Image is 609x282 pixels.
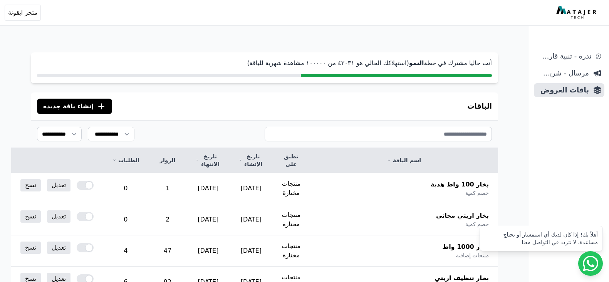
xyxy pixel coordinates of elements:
a: نسخ [20,210,41,223]
td: [DATE] [230,173,272,204]
span: بخار اريتي مجاني [436,211,489,220]
strong: النمو [409,59,424,67]
td: [DATE] [230,204,272,235]
span: متجر ايقونة [8,8,37,17]
span: إنشاء باقة جديدة [43,102,94,111]
td: [DATE] [230,235,272,267]
h3: الباقات [467,101,492,112]
a: اسم الباقة [319,156,489,164]
td: منتجات مختارة [272,204,310,235]
span: مرسال - شريط دعاية [537,68,589,79]
td: [DATE] [186,235,230,267]
td: [DATE] [186,173,230,204]
span: منتجات إضافية [456,252,489,259]
a: تعديل [47,210,70,223]
td: 47 [149,235,187,267]
a: تاريخ الانتهاء [196,153,220,168]
a: الطلبات [112,156,139,164]
span: بخار 100 واط هدية [431,180,489,189]
div: أهلاً بك! إذا كان لديك أي استفسار أو تحتاج مساعدة، لا تتردد في التواصل معنا [485,231,598,246]
a: تعديل [47,179,70,191]
a: نسخ [20,242,41,254]
p: أنت حاليا مشترك في خطة (استهلاكك الحالي هو ٤٢۰۳١ من ١۰۰۰۰۰ مشاهدة شهرية للباقة) [37,59,492,68]
span: ندرة - تنبية قارب علي النفاذ [537,51,591,62]
span: خصم كمية [465,189,489,197]
th: الزوار [149,148,187,173]
span: بخار 1000 واط [443,242,489,252]
td: 4 [103,235,148,267]
span: باقات العروض [537,85,589,96]
button: إنشاء باقة جديدة [37,99,112,114]
a: تعديل [47,242,70,254]
td: 0 [103,204,148,235]
td: 2 [149,204,187,235]
td: 0 [103,173,148,204]
a: تاريخ الإنشاء [239,153,263,168]
td: [DATE] [186,204,230,235]
span: خصم كمية [465,220,489,228]
a: نسخ [20,179,41,191]
td: 1 [149,173,187,204]
td: منتجات مختارة [272,173,310,204]
th: تطبق على [272,148,310,173]
td: منتجات مختارة [272,235,310,267]
img: MatajerTech Logo [556,6,598,20]
button: متجر ايقونة [5,5,41,21]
